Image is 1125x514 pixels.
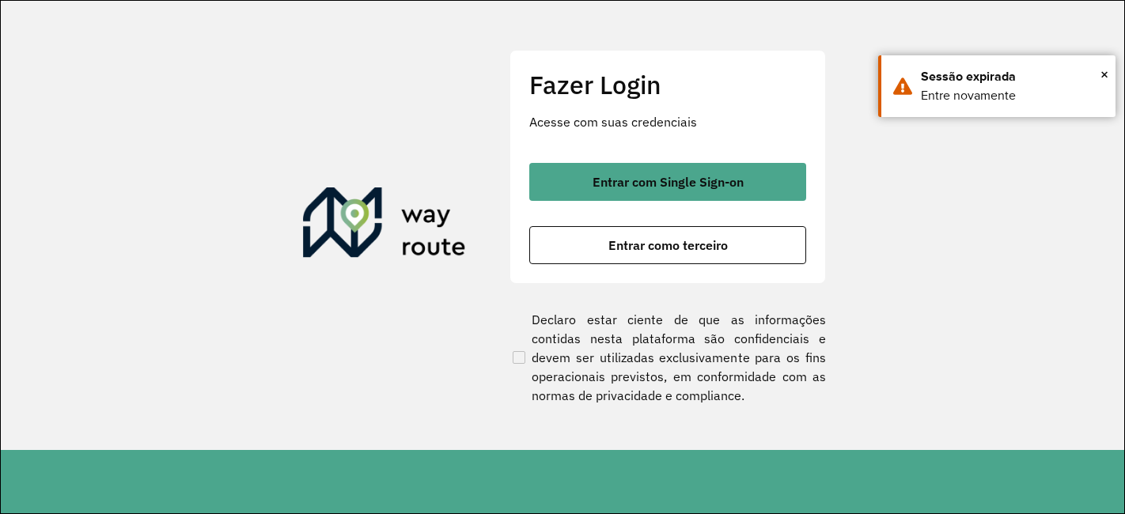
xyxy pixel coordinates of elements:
[1100,62,1108,86] button: Close
[529,112,806,131] p: Acesse com suas credenciais
[303,187,466,263] img: Roteirizador AmbevTech
[921,67,1104,86] div: Sessão expirada
[529,70,806,100] h2: Fazer Login
[529,226,806,264] button: button
[593,176,744,188] span: Entrar com Single Sign-on
[921,86,1104,105] div: Entre novamente
[608,239,728,251] span: Entrar como terceiro
[509,310,826,405] label: Declaro estar ciente de que as informações contidas nesta plataforma são confidenciais e devem se...
[529,163,806,201] button: button
[1100,62,1108,86] span: ×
